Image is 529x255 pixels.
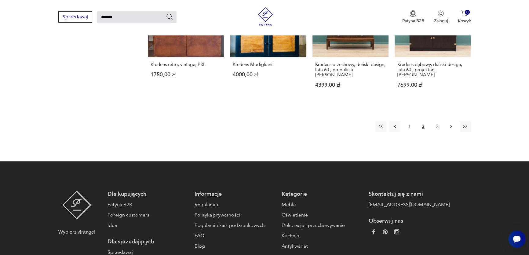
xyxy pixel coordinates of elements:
p: Kategorie [282,191,363,198]
a: Regulamin [195,201,275,208]
p: Koszyk [458,18,471,24]
a: Kuchnia [282,232,363,239]
iframe: Smartsupp widget button [508,231,525,248]
a: FAQ [195,232,275,239]
h3: Kredens orzechowy, duński design, lata 60., produkcja: [PERSON_NAME] [315,62,386,78]
p: 4399,00 zł [315,82,386,88]
h3: Kredens dębowy, duński design, lata 60., projektant: [PERSON_NAME] [397,62,468,78]
a: Idea [108,222,188,229]
button: Sprzedawaj [58,11,92,23]
p: Obserwuj nas [369,217,450,225]
button: 2 [418,121,429,132]
div: 0 [465,10,470,15]
a: Patyna B2B [108,201,188,208]
p: Skontaktuj się z nami [369,191,450,198]
h3: Kredens Modigliani [233,62,304,67]
button: 1 [403,121,414,132]
img: Ikona medalu [410,10,416,17]
button: Patyna B2B [402,10,424,24]
p: Patyna B2B [402,18,424,24]
h3: Kredens retro, vintage, PRL [151,62,221,67]
a: Antykwariat [282,242,363,250]
p: 7699,00 zł [397,82,468,88]
p: 1750,00 zł [151,72,221,77]
button: 0Koszyk [458,10,471,24]
button: Szukaj [166,13,173,20]
button: Zaloguj [434,10,448,24]
a: Blog [195,242,275,250]
img: c2fd9cf7f39615d9d6839a72ae8e59e5.webp [394,229,399,234]
a: Ikona medaluPatyna B2B [402,10,424,24]
img: Ikonka użytkownika [438,10,444,16]
img: Patyna - sklep z meblami i dekoracjami vintage [256,7,275,26]
img: Ikona koszyka [461,10,467,16]
p: Dla kupujących [108,191,188,198]
p: Wybierz vintage! [58,228,95,236]
a: Dekoracje i przechowywanie [282,222,363,229]
a: Regulamin kart podarunkowych [195,222,275,229]
img: da9060093f698e4c3cedc1453eec5031.webp [371,229,376,234]
a: Polityka prywatności [195,211,275,219]
a: Foreign customers [108,211,188,219]
a: Meble [282,201,363,208]
p: Zaloguj [434,18,448,24]
p: 4000,00 zł [233,72,304,77]
button: 3 [432,121,443,132]
p: Informacje [195,191,275,198]
a: [EMAIL_ADDRESS][DOMAIN_NAME] [369,201,450,208]
img: 37d27d81a828e637adc9f9cb2e3d3a8a.webp [383,229,388,234]
p: Dla sprzedających [108,238,188,246]
img: Patyna - sklep z meblami i dekoracjami vintage [62,191,91,219]
a: Oświetlenie [282,211,363,219]
a: Sprzedawaj [58,15,92,20]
